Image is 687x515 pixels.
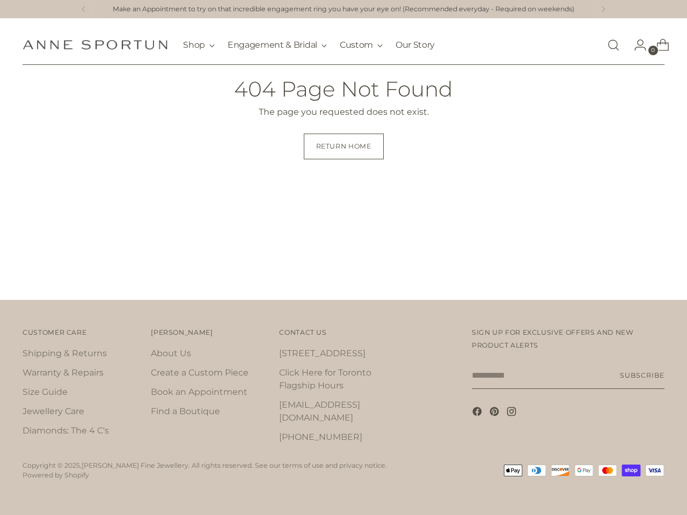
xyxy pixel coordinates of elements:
[279,328,326,336] span: Contact Us
[23,367,104,378] a: Warranty & Repairs
[23,387,68,397] a: Size Guide
[151,328,213,336] span: [PERSON_NAME]
[151,367,249,378] a: Create a Custom Piece
[279,367,371,391] a: Click Here for Toronto Flagship Hours
[648,34,669,56] a: Open cart modal
[151,387,247,397] a: Book an Appointment
[603,34,624,56] a: Open search modal
[625,34,647,56] a: Go to the account page
[23,425,109,436] a: Diamonds: The 4 C's
[316,142,371,151] span: Return home
[472,328,633,349] span: Sign up for exclusive offers and new product alerts
[23,471,89,479] a: Powered by Shopify
[23,348,107,358] a: Shipping & Returns
[259,106,429,119] p: The page you requested does not exist.
[304,134,384,159] a: Return home
[228,33,327,57] button: Engagement & Bridal
[183,33,215,57] button: Shop
[23,406,84,416] a: Jewellery Care
[23,461,387,471] p: Copyright © 2025, . All rights reserved. See our terms of use and privacy notice.
[279,348,366,358] a: [STREET_ADDRESS]
[151,348,191,358] a: About Us
[23,328,86,336] span: Customer Care
[279,432,362,442] a: [PHONE_NUMBER]
[82,461,188,469] a: [PERSON_NAME] Fine Jewellery
[151,406,220,416] a: Find a Boutique
[396,33,435,57] a: Our Story
[234,78,453,101] h1: 404 Page Not Found
[648,46,658,55] span: 0
[340,33,383,57] button: Custom
[279,400,360,423] a: [EMAIL_ADDRESS][DOMAIN_NAME]
[620,362,664,389] button: Subscribe
[23,40,167,50] a: Anne Sportun Fine Jewellery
